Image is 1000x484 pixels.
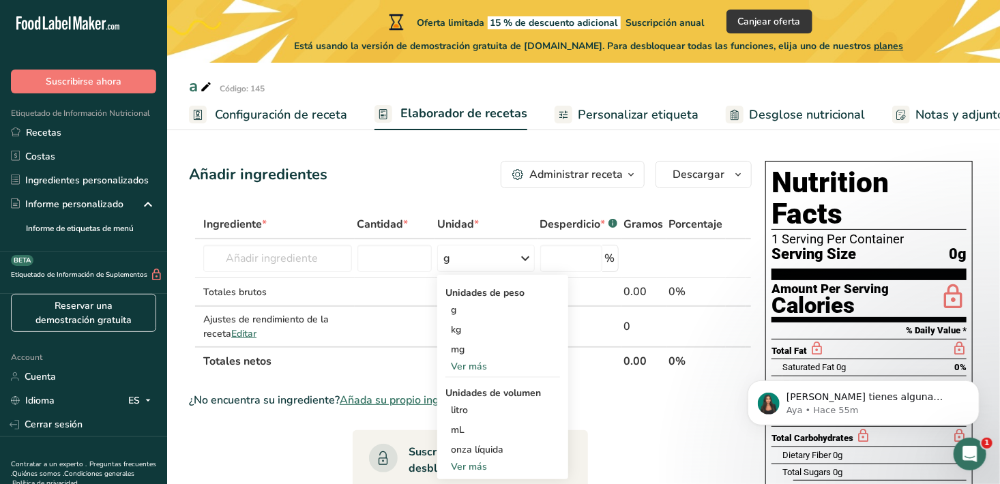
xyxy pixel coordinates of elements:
div: Ajustes de rendimiento de la receta [203,312,351,341]
span: Gramos [624,216,664,232]
div: g [443,250,450,267]
button: Canjear oferta [726,10,812,33]
div: Totales brutos [203,285,351,299]
span: Canjear oferta [738,14,801,29]
span: Ingrediente [203,216,267,232]
div: litro [451,403,555,417]
div: ES [128,393,156,409]
a: Preguntas frecuentes . [11,459,156,479]
span: Total Fat [771,346,807,356]
iframe: Intercom notifications mensaje [727,352,1000,447]
div: 0% [669,284,723,300]
div: mg [445,339,560,359]
section: % Daily Value * [771,322,967,339]
div: onza líquida [451,442,555,457]
th: 0% [666,346,726,375]
span: Porcentaje [669,216,723,232]
div: Añadir ingredientes [189,164,327,186]
div: Suscríbase a un plan para desbloquear su receta [409,444,561,477]
th: 0.00 [621,346,666,375]
span: Descargar [673,166,724,183]
h1: Nutrition Facts [771,167,967,230]
span: Añada su propio ingrediente [340,392,481,408]
span: Total Sugars [782,467,831,477]
span: 0g [949,246,967,263]
span: 15 % de descuento adicional [488,16,621,29]
div: Calories [771,296,889,316]
span: Editar [231,327,256,340]
span: Desglose nutricional [749,106,865,124]
input: Añadir ingrediente [203,245,351,272]
span: Serving Size [771,246,856,263]
a: Elaborador de recetas [374,98,527,131]
div: BETA [11,255,33,266]
div: 1 Serving Per Container [771,232,967,246]
div: Ver más [445,459,560,474]
a: Quiénes somos . [12,469,64,479]
div: Amount Per Serving [771,283,889,296]
a: Reservar una demostración gratuita [11,294,156,332]
span: Elaborador de recetas [400,104,527,123]
a: Desglose nutricional [726,100,865,130]
button: Suscribirse ahora [11,70,156,93]
th: Totales netos [201,346,621,375]
div: a [189,74,214,98]
a: Personalizar etiqueta [555,100,698,130]
div: 0.00 [624,284,664,300]
span: Está usando la versión de demostración gratuita de [DOMAIN_NAME]. Para desbloquear todas las func... [295,39,904,53]
div: Ver más [445,359,560,374]
div: Código: 145 [220,82,265,95]
button: Descargar [656,161,752,188]
span: Suscripción anual [626,16,705,29]
div: g [445,300,560,320]
div: Oferta limitada [386,14,705,30]
span: Suscribirse ahora [46,74,121,89]
div: Unidades de peso [445,286,560,300]
div: 0 [624,318,664,335]
div: Informe personalizado [11,197,123,211]
span: 1 [982,438,992,449]
a: Configuración de receta [189,100,347,130]
span: Configuración de receta [215,106,347,124]
span: 0g [833,450,842,460]
div: Desperdicio [540,216,617,232]
div: kg [445,320,560,339]
a: Idioma [11,389,55,412]
span: Cantidad [357,216,409,232]
span: Dietary Fiber [782,450,831,460]
a: Contratar a un experto . [11,459,87,469]
span: Personalizar etiqueta [578,106,698,124]
div: mL [451,423,555,437]
span: Unidad [437,216,479,232]
div: Unidades de volumen [445,386,560,400]
div: ¿No encuentra su ingrediente? [189,392,752,408]
span: 0g [833,467,842,477]
div: Administrar receta [529,166,623,183]
span: planes [874,40,904,52]
iframe: Intercom live chat [954,438,986,470]
button: Administrar receta [501,161,645,188]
